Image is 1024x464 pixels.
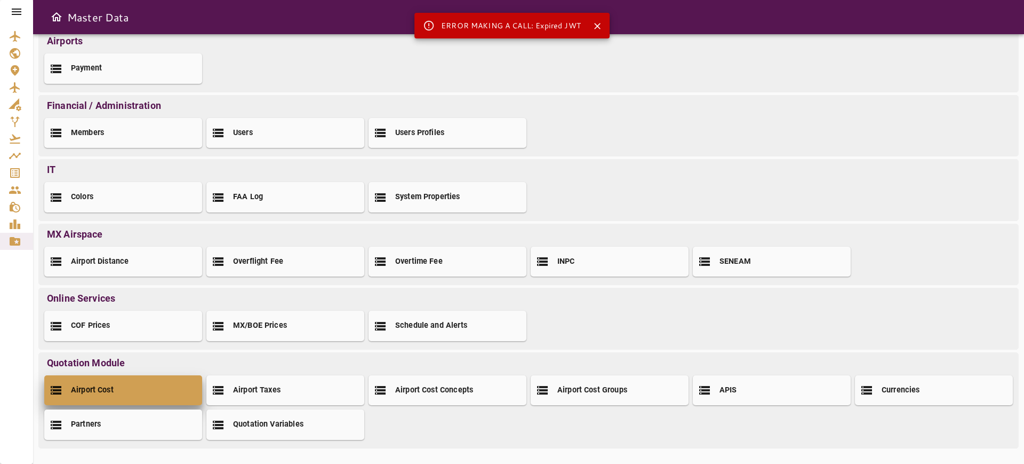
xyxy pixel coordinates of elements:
p: Quotation Module [42,356,1015,370]
p: IT [42,162,1015,177]
h2: Users Profiles [395,128,444,139]
h2: Airport Distance [71,256,129,268]
p: Airports [42,34,1015,48]
h2: Overflight Fee [233,256,283,268]
h2: Airport Cost Concepts [395,385,473,396]
h2: FAA Log [233,192,263,203]
h2: Members [71,128,104,139]
p: MX Airspace [42,227,1015,241]
h2: MX/BOE Prices [233,320,287,332]
h2: Colors [71,192,93,203]
h2: SENEAM [719,256,751,268]
h6: Master Data [67,9,129,26]
h2: Users [233,128,253,139]
h2: Currencies [882,385,920,396]
div: ERROR MAKING A CALL: Expired JWT [441,16,581,35]
h2: Overtime Fee [395,256,443,268]
h2: Airport Cost [71,385,114,396]
h2: Payment [71,63,102,74]
button: Close [589,18,605,34]
p: Financial / Administration [42,98,1015,113]
h2: Quotation Variables [233,419,303,430]
h2: Airport Taxes [233,385,281,396]
h2: Partners [71,419,101,430]
h2: Schedule and Alerts [395,320,467,332]
p: Online Services [42,291,1015,305]
h2: COF Prices [71,320,110,332]
h2: Airport Cost Groups [557,385,627,396]
h2: System Properties [395,192,460,203]
button: Open drawer [46,6,67,28]
h2: INPC [557,256,575,268]
h2: APIS [719,385,737,396]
